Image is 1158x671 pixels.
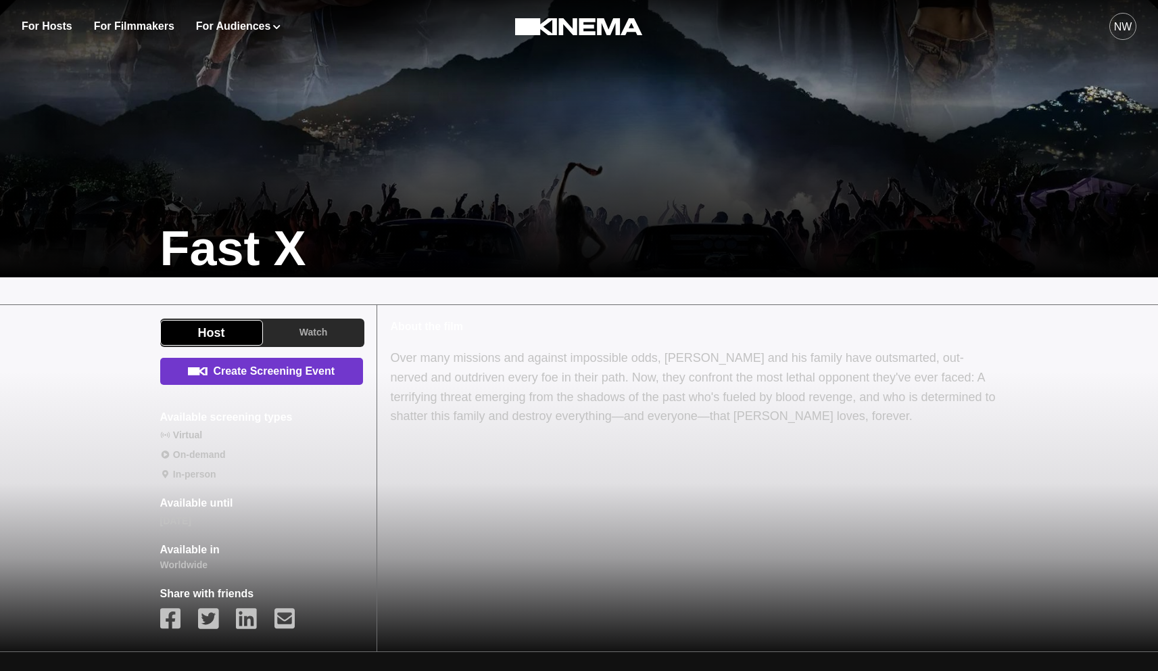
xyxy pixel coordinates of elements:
[173,428,202,442] p: Virtual
[160,514,233,528] p: [DATE]
[196,18,281,34] button: For Audiences
[22,18,72,34] a: For Hosts
[173,448,226,462] p: On-demand
[173,467,216,482] p: In-person
[391,348,998,426] p: Over many missions and against impossible odds, [PERSON_NAME] and his family have outsmarted, out...
[274,602,295,638] button: email
[160,219,306,277] h1: Fast X
[160,602,181,638] button: facebook
[94,18,174,34] a: For Filmmakers
[198,602,219,638] button: twitter
[160,358,363,385] a: Create Screening Event
[1114,19,1132,35] div: NW
[391,319,998,335] p: About the film
[160,558,220,572] p: Worldwide
[160,495,233,511] p: Available until
[160,409,293,425] p: Available screening types
[160,542,220,558] p: Available in
[236,602,257,638] button: linkedin
[160,586,295,602] p: Share with friends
